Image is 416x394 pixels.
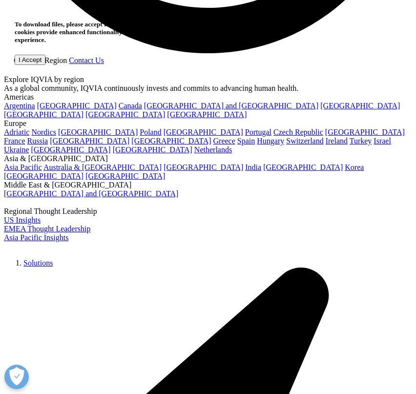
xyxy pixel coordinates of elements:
a: [GEOGRAPHIC_DATA] [85,110,165,119]
div: Americas [4,93,412,102]
a: [GEOGRAPHIC_DATA] [263,163,343,171]
a: [GEOGRAPHIC_DATA] [37,102,117,110]
button: Open Preferences [4,365,29,389]
a: Hungary [257,137,284,145]
a: Solutions [23,259,53,267]
div: Europe [4,119,412,128]
a: US Insights [4,216,41,224]
a: Adriatic [4,128,29,136]
a: [GEOGRAPHIC_DATA] [167,110,247,119]
a: Israel [374,137,391,145]
a: Russia [27,137,48,145]
a: [GEOGRAPHIC_DATA] [164,128,243,136]
a: Australia & [GEOGRAPHIC_DATA] [43,163,162,171]
a: Czech Republic [273,128,323,136]
a: Portugal [245,128,271,136]
div: Asia & [GEOGRAPHIC_DATA] [4,154,412,163]
a: [GEOGRAPHIC_DATA] [4,110,83,119]
a: Poland [140,128,161,136]
a: Canada [119,102,142,110]
a: [GEOGRAPHIC_DATA] [325,128,405,136]
a: [GEOGRAPHIC_DATA] and [GEOGRAPHIC_DATA] [144,102,318,110]
a: Switzerland [286,137,323,145]
div: Middle East & [GEOGRAPHIC_DATA] [4,181,412,189]
a: [GEOGRAPHIC_DATA] [164,163,243,171]
a: Greece [213,137,235,145]
div: Regional Thought Leadership [4,207,412,216]
div: As a global community, IQVIA continuously invests and commits to advancing human health. [4,84,412,93]
a: Spain [237,137,255,145]
span: Choose a Region [14,56,67,64]
a: [GEOGRAPHIC_DATA] [131,137,211,145]
a: [GEOGRAPHIC_DATA] [58,128,138,136]
a: Korea [345,163,364,171]
a: [GEOGRAPHIC_DATA] [4,172,83,180]
h5: To download files, please accept Functional Cookies. These cookies provide enhanced functionality... [15,21,181,44]
a: Netherlands [194,145,232,154]
a: EMEA Thought Leadership [4,225,90,233]
a: [GEOGRAPHIC_DATA] [85,172,165,180]
a: Argentina [4,102,35,110]
a: Asia Pacific Insights [4,233,68,242]
a: [GEOGRAPHIC_DATA] [113,145,192,154]
a: Asia Pacific [4,163,42,171]
a: France [4,137,25,145]
a: Turkey [350,137,372,145]
a: [GEOGRAPHIC_DATA] [50,137,129,145]
div: Explore IQVIA by region [4,75,412,84]
a: Nordics [31,128,56,136]
a: Ukraine [4,145,29,154]
a: [GEOGRAPHIC_DATA] [31,145,111,154]
a: [GEOGRAPHIC_DATA] and [GEOGRAPHIC_DATA] [4,189,178,198]
a: Ireland [326,137,348,145]
a: [GEOGRAPHIC_DATA] [320,102,400,110]
a: India [245,163,261,171]
input: I Accept [15,55,45,65]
